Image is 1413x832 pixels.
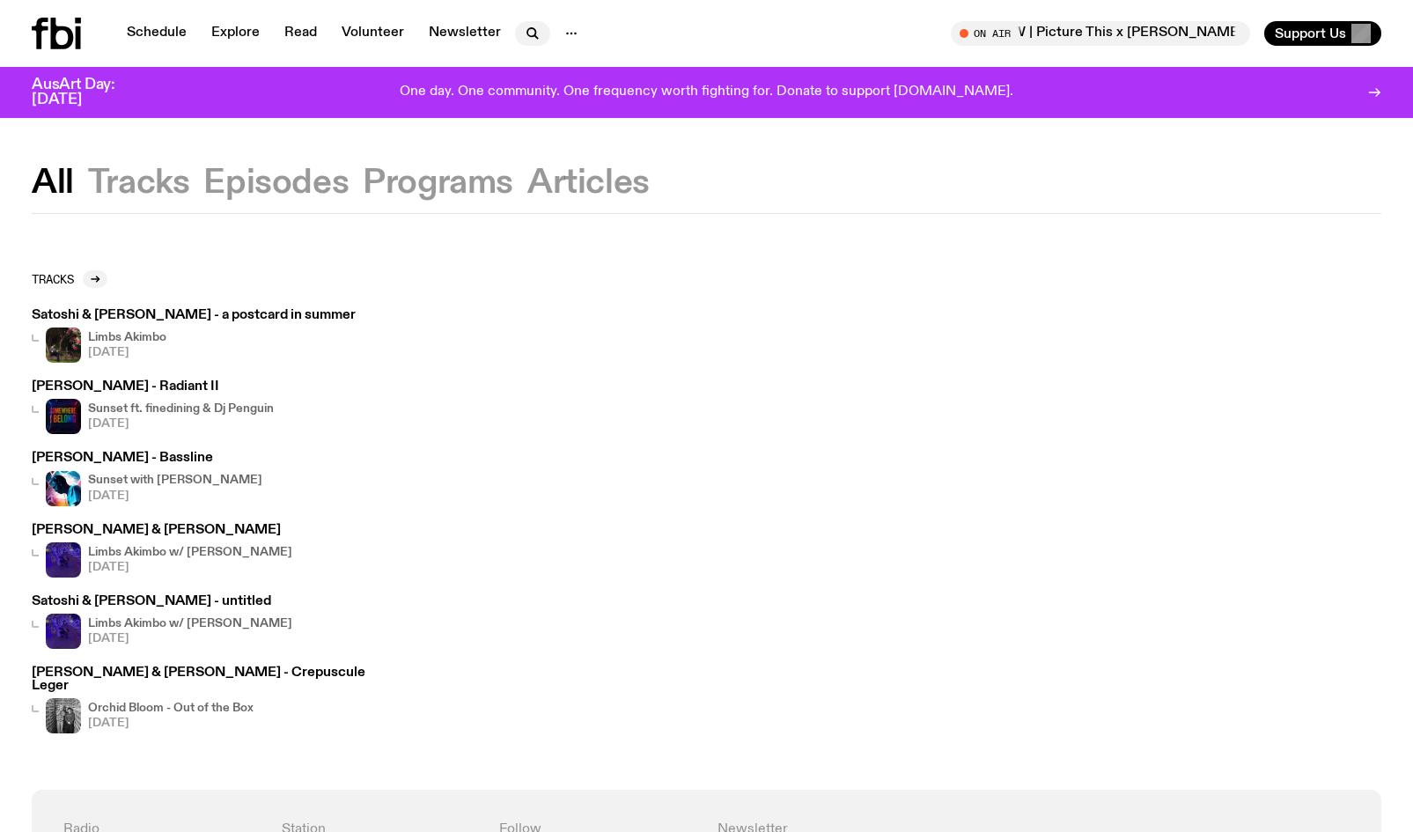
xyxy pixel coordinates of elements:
[363,167,513,199] button: Programs
[32,666,370,693] h3: [PERSON_NAME] & [PERSON_NAME] - Crepuscule Leger
[116,21,197,46] a: Schedule
[88,618,292,630] h4: Limbs Akimbo w/ [PERSON_NAME]
[274,21,327,46] a: Read
[32,524,292,537] h3: [PERSON_NAME] & [PERSON_NAME]
[32,452,262,465] h3: [PERSON_NAME] - Bassline
[88,633,292,644] span: [DATE]
[201,21,270,46] a: Explore
[46,698,81,733] img: Matt Do & Orchid Bloom
[46,328,81,363] img: Jackson sits at an outdoor table, legs crossed and gazing at a black and brown dog also sitting a...
[88,718,254,729] span: [DATE]
[88,403,274,415] h4: Sunset ft. finedining & Dj Penguin
[88,547,292,558] h4: Limbs Akimbo w/ [PERSON_NAME]
[88,490,262,502] span: [DATE]
[203,167,349,199] button: Episodes
[527,167,650,199] button: Articles
[331,21,415,46] a: Volunteer
[400,85,1013,100] p: One day. One community. One frequency worth fighting for. Donate to support [DOMAIN_NAME].
[32,309,356,363] a: Satoshi & [PERSON_NAME] - a postcard in summerJackson sits at an outdoor table, legs crossed and ...
[32,309,356,322] h3: Satoshi & [PERSON_NAME] - a postcard in summer
[32,524,292,578] a: [PERSON_NAME] & [PERSON_NAME]Limbs Akimbo w/ [PERSON_NAME][DATE]
[88,475,262,486] h4: Sunset with [PERSON_NAME]
[951,21,1250,46] button: On AirSPEED DATE SXSW | Picture This x [PERSON_NAME] x Sweet Boy Sonnet
[418,21,511,46] a: Newsletter
[46,471,81,506] img: Simon Caldwell stands side on, looking downwards. He has headphones on. Behind him is a brightly ...
[88,347,166,358] span: [DATE]
[32,167,74,199] button: All
[1264,21,1381,46] button: Support Us
[32,77,144,107] h3: AusArt Day: [DATE]
[32,270,107,288] a: Tracks
[32,452,262,505] a: [PERSON_NAME] - BasslineSimon Caldwell stands side on, looking downwards. He has headphones on. B...
[32,272,74,285] h2: Tracks
[32,666,370,733] a: [PERSON_NAME] & [PERSON_NAME] - Crepuscule LegerMatt Do & Orchid BloomOrchid Bloom - Out of the B...
[88,703,254,714] h4: Orchid Bloom - Out of the Box
[1275,26,1346,41] span: Support Us
[32,380,274,394] h3: [PERSON_NAME] - Radiant II
[88,562,292,573] span: [DATE]
[32,595,292,649] a: Satoshi & [PERSON_NAME] - untitledLimbs Akimbo w/ [PERSON_NAME][DATE]
[32,595,292,608] h3: Satoshi & [PERSON_NAME] - untitled
[88,167,190,199] button: Tracks
[32,380,274,434] a: [PERSON_NAME] - Radiant IISunset ft. finedining & Dj Penguin[DATE]
[88,332,166,343] h4: Limbs Akimbo
[88,418,274,430] span: [DATE]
